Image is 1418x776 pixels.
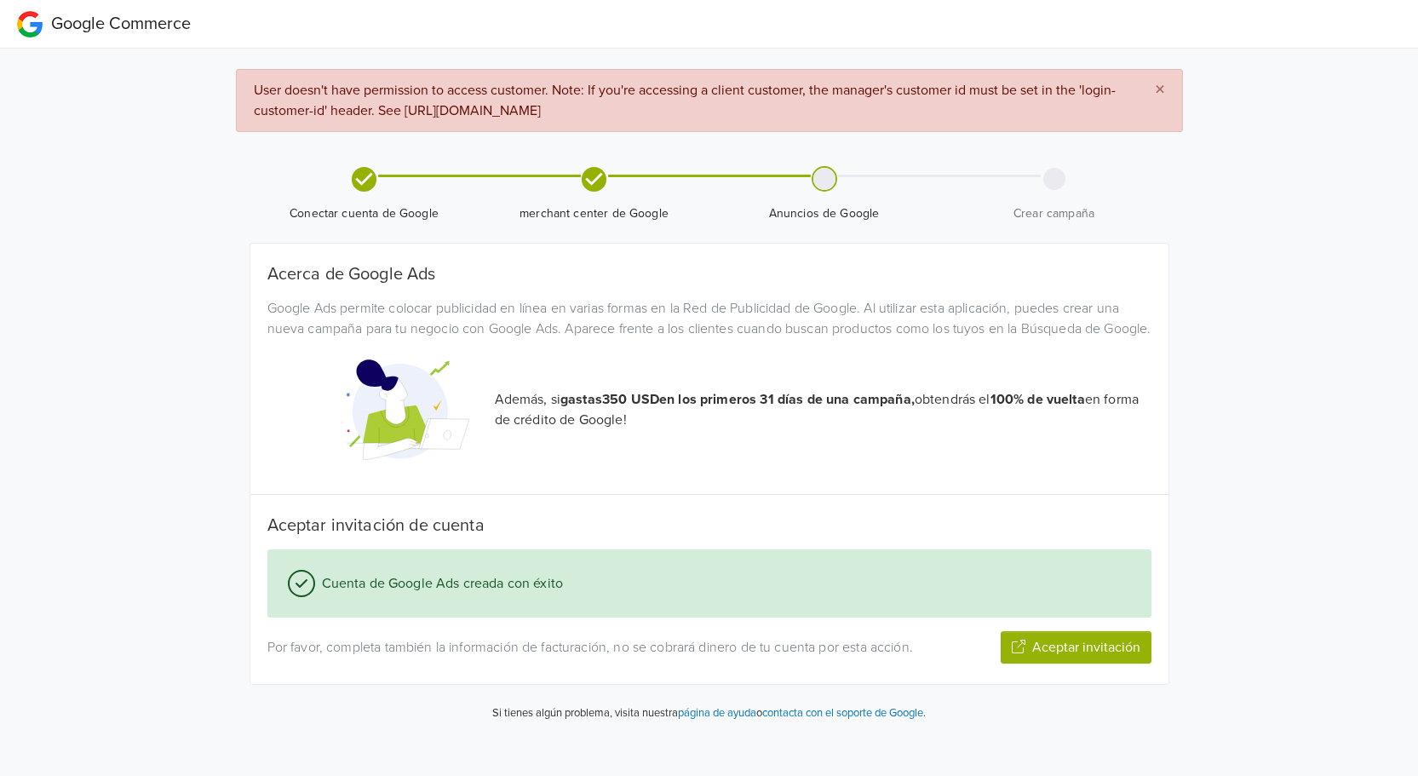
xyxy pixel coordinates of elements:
[1001,631,1151,664] button: Aceptar invitación
[255,298,1164,339] div: Google Ads permite colocar publicidad en línea en varias formas en la Red de Publicidad de Google...
[1155,78,1165,102] span: ×
[256,205,473,222] span: Conectar cuenta de Google
[560,391,915,408] strong: gastas 350 USD en los primeros 31 días de una campaña,
[946,205,1163,222] span: Crear campaña
[762,706,923,720] a: contacta con el soporte de Google
[267,264,1151,285] h5: Acerca de Google Ads
[315,573,564,594] span: Cuenta de Google Ads creada con éxito
[267,637,924,658] p: Por favor, completa también la información de facturación, no se cobrará dinero de tu cuenta por ...
[51,14,191,34] span: Google Commerce
[492,705,926,722] p: Si tienes algún problema, visita nuestra o .
[990,391,1085,408] strong: 100% de vuelta
[254,82,1116,119] span: User doesn't have permission to access customer. Note: If you're accessing a client customer, the...
[495,389,1151,430] p: Además, si obtendrás el en forma de crédito de Google!
[716,205,933,222] span: Anuncios de Google
[342,346,469,474] img: Google Promotional Codes
[267,515,1151,536] h5: Aceptar invitación de cuenta
[486,205,703,222] span: merchant center de Google
[678,706,756,720] a: página de ayuda
[1138,70,1182,111] button: Close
